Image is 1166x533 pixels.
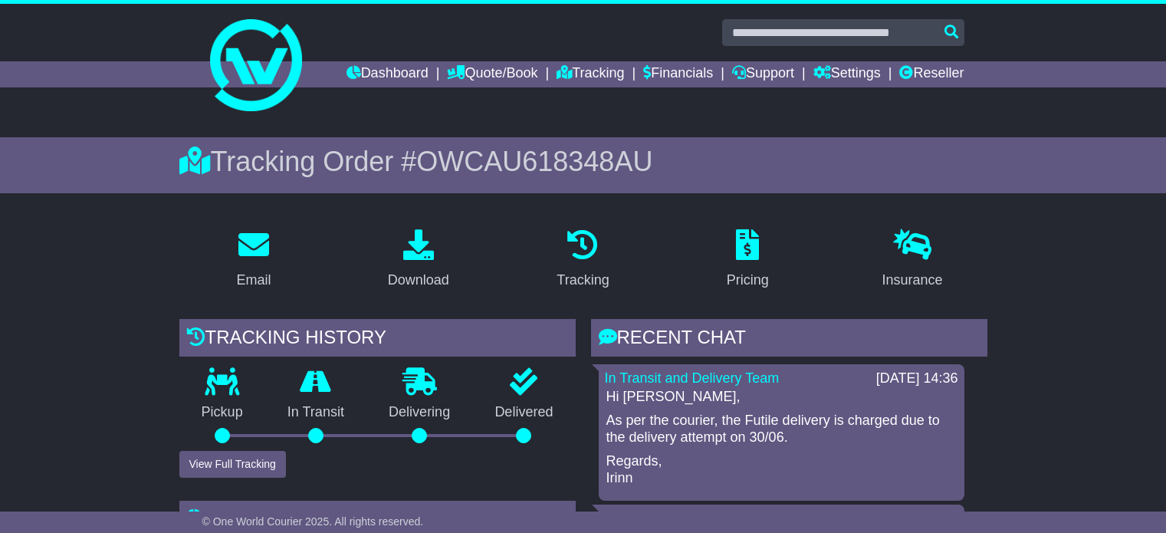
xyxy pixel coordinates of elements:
a: Tracking [557,61,624,87]
a: Download [378,224,459,296]
div: Tracking history [179,319,576,360]
span: © One World Courier 2025. All rights reserved. [202,515,424,528]
p: Pickup [179,404,265,421]
a: Quote/Book [447,61,537,87]
a: Dashboard [347,61,429,87]
div: RECENT CHAT [591,319,987,360]
a: Settings [813,61,881,87]
span: OWCAU618348AU [416,146,652,177]
div: [DATE] 15:49 [876,511,958,528]
a: In Transit and Delivery Team [605,370,780,386]
a: Tracking [547,224,619,296]
p: Hi [PERSON_NAME], [606,389,957,406]
p: As per the courier, the Futile delivery is charged due to the delivery attempt on 30/06. [606,413,957,446]
a: In Transit and Delivery Team [605,511,780,526]
p: Regards, Irinn [606,453,957,486]
a: Insurance [872,224,953,296]
a: Financials [643,61,713,87]
a: Pricing [717,224,779,296]
div: Tracking Order # [179,145,987,178]
div: Download [388,270,449,291]
a: Reseller [899,61,964,87]
div: Email [236,270,271,291]
a: Support [732,61,794,87]
button: View Full Tracking [179,451,286,478]
div: [DATE] 14:36 [876,370,958,387]
a: Email [226,224,281,296]
div: Insurance [882,270,943,291]
div: Tracking [557,270,609,291]
p: Delivered [472,404,575,421]
div: Pricing [727,270,769,291]
p: Delivering [366,404,472,421]
p: In Transit [265,404,366,421]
